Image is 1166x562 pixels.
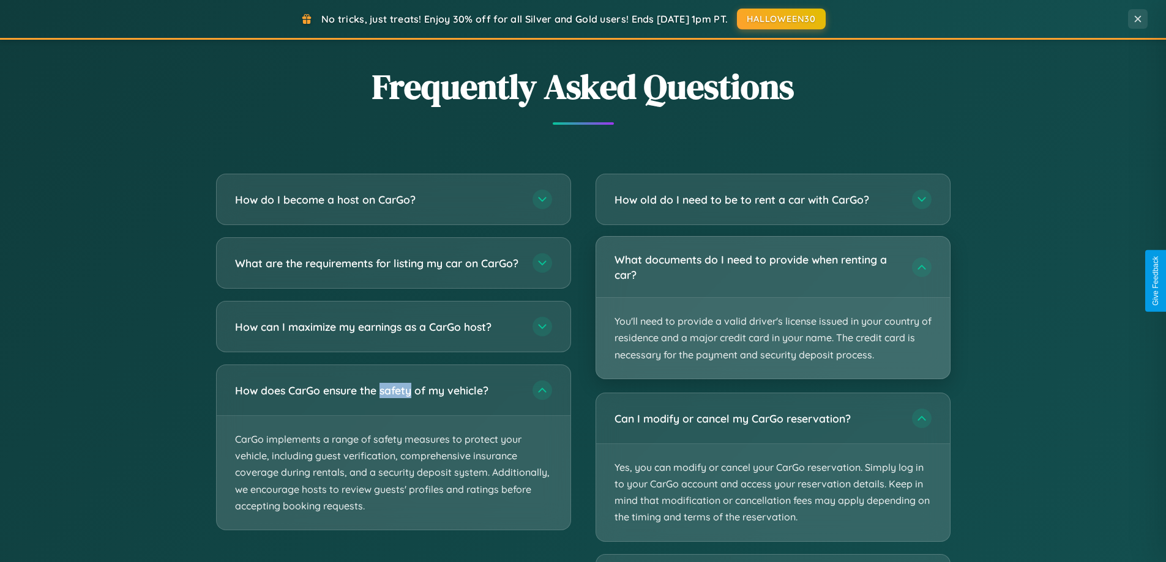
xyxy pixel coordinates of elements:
h3: How old do I need to be to rent a car with CarGo? [615,192,900,207]
p: CarGo implements a range of safety measures to protect your vehicle, including guest verification... [217,416,570,530]
span: No tricks, just treats! Enjoy 30% off for all Silver and Gold users! Ends [DATE] 1pm PT. [321,13,728,25]
h3: How does CarGo ensure the safety of my vehicle? [235,383,520,398]
h3: Can I modify or cancel my CarGo reservation? [615,411,900,426]
div: Give Feedback [1151,256,1160,306]
p: Yes, you can modify or cancel your CarGo reservation. Simply log in to your CarGo account and acc... [596,444,950,541]
p: You'll need to provide a valid driver's license issued in your country of residence and a major c... [596,298,950,379]
h3: How do I become a host on CarGo? [235,192,520,207]
button: HALLOWEEN30 [737,9,826,29]
h2: Frequently Asked Questions [216,63,951,110]
h3: How can I maximize my earnings as a CarGo host? [235,319,520,335]
h3: What documents do I need to provide when renting a car? [615,252,900,282]
h3: What are the requirements for listing my car on CarGo? [235,256,520,271]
